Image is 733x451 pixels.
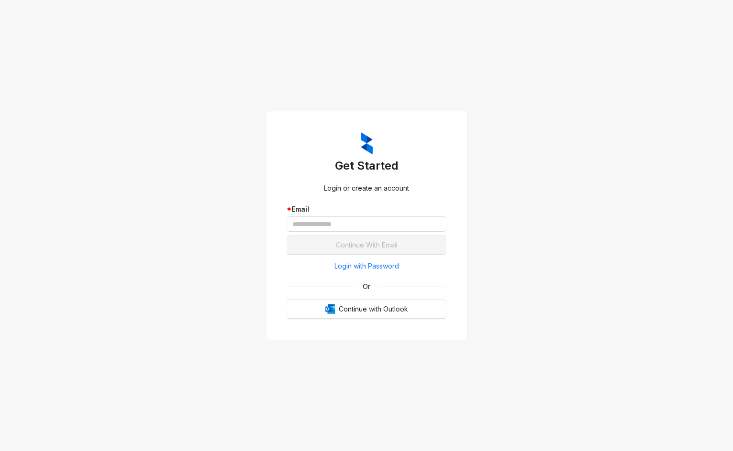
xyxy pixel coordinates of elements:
[287,236,446,255] button: Continue With Email
[287,183,446,193] div: Login or create an account
[287,158,446,173] h3: Get Started
[339,304,408,314] span: Continue with Outlook
[287,258,446,274] button: Login with Password
[287,300,446,319] button: OutlookContinue with Outlook
[356,281,377,292] span: Or
[287,204,446,215] div: Email
[334,261,399,271] span: Login with Password
[361,132,373,154] img: ZumaIcon
[325,304,335,314] img: Outlook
